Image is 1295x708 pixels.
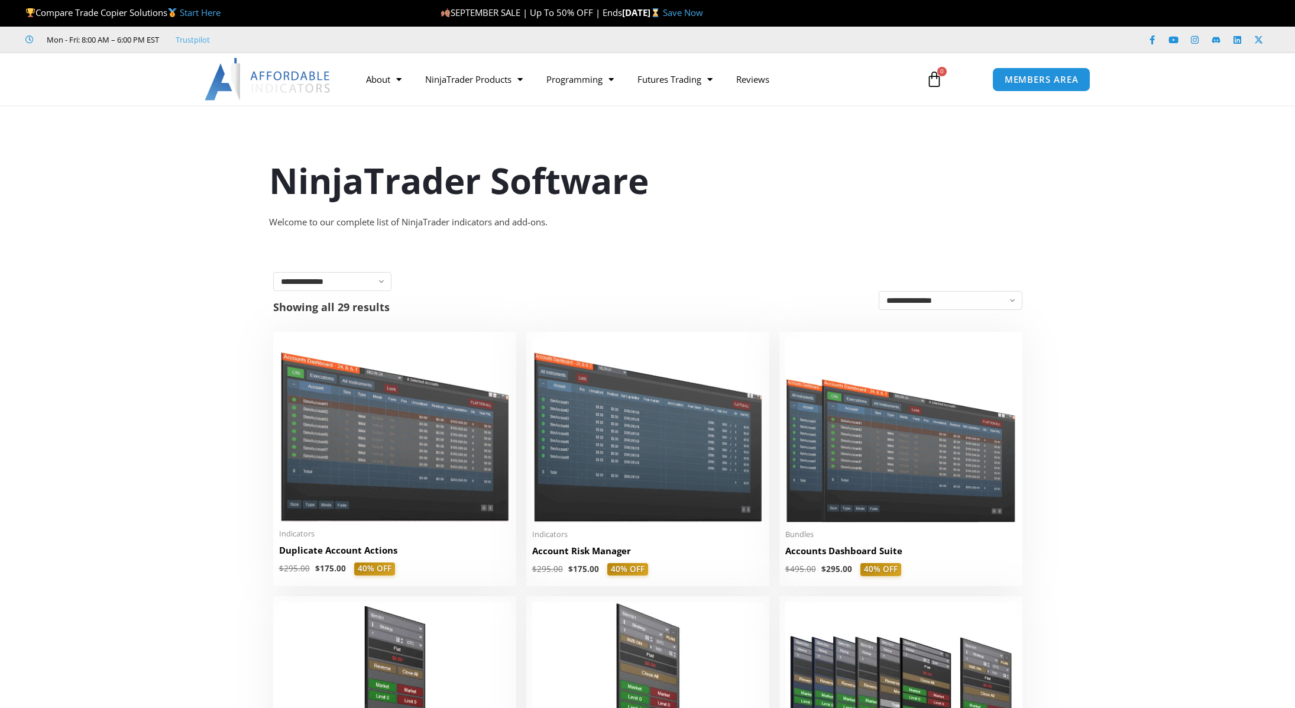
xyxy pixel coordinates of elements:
[626,66,724,93] a: Futures Trading
[622,7,663,18] strong: [DATE]
[908,62,960,96] a: 0
[441,8,450,17] img: 🍂
[785,545,1016,563] a: Accounts Dashboard Suite
[273,302,390,312] p: Showing all 29 results
[860,563,901,576] span: 40% OFF
[441,7,622,18] span: SEPTEMBER SALE | Up To 50% OFF | Ends
[937,67,947,76] span: 0
[785,529,1016,539] span: Bundles
[279,563,284,574] span: $
[279,529,510,539] span: Indicators
[821,564,852,574] bdi: 295.00
[532,564,537,574] span: $
[279,563,310,574] bdi: 295.00
[176,33,210,47] a: Trustpilot
[354,66,413,93] a: About
[532,338,763,522] img: Account Risk Manager
[26,8,35,17] img: 🏆
[279,338,510,522] img: Duplicate Account Actions
[535,66,626,93] a: Programming
[354,66,912,93] nav: Menu
[532,529,763,539] span: Indicators
[413,66,535,93] a: NinjaTrader Products
[168,8,177,17] img: 🥇
[785,338,1016,522] img: Accounts Dashboard Suite
[532,545,763,557] h2: Account Risk Manager
[879,291,1022,310] select: Shop order
[1005,75,1079,84] span: MEMBERS AREA
[568,564,599,574] bdi: 175.00
[568,564,573,574] span: $
[279,544,510,562] a: Duplicate Account Actions
[315,563,346,574] bdi: 175.00
[269,156,1026,205] h1: NinjaTrader Software
[607,563,648,576] span: 40% OFF
[315,563,320,574] span: $
[785,564,816,574] bdi: 495.00
[205,58,332,101] img: LogoAI
[785,545,1016,557] h2: Accounts Dashboard Suite
[651,8,660,17] img: ⌛
[279,544,510,557] h2: Duplicate Account Actions
[663,7,703,18] a: Save Now
[821,564,826,574] span: $
[354,562,395,576] span: 40% OFF
[785,564,790,574] span: $
[532,545,763,563] a: Account Risk Manager
[269,214,1026,231] div: Welcome to our complete list of NinjaTrader indicators and add-ons.
[44,33,159,47] span: Mon - Fri: 8:00 AM – 6:00 PM EST
[992,67,1091,92] a: MEMBERS AREA
[180,7,221,18] a: Start Here
[25,7,221,18] span: Compare Trade Copier Solutions
[532,564,563,574] bdi: 295.00
[724,66,781,93] a: Reviews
